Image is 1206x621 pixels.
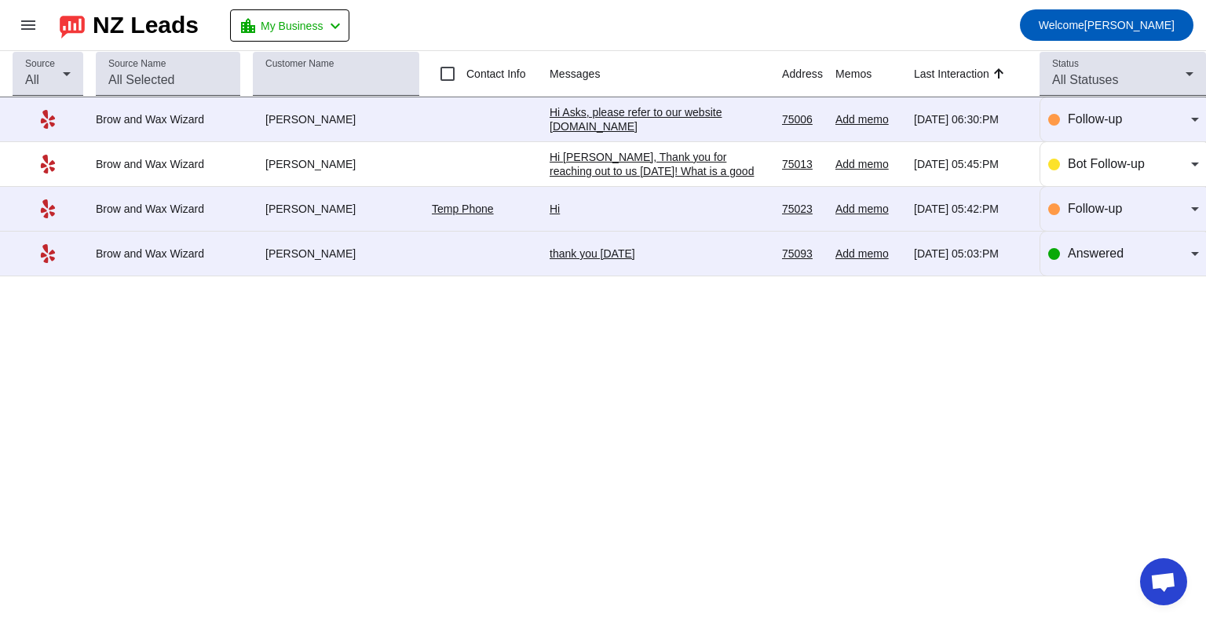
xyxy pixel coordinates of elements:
[835,112,901,126] div: Add memo
[93,14,199,36] div: NZ Leads
[550,150,769,249] div: Hi [PERSON_NAME], Thank you for reaching out to us [DATE]! What is a good number to reach you? We...
[914,66,989,82] div: Last Interaction
[38,244,57,263] mat-icon: Yelp
[782,247,823,261] div: 75093
[253,157,419,171] div: [PERSON_NAME]
[782,202,823,216] div: 75023
[1068,157,1145,170] span: Bot Follow-up
[265,59,334,69] mat-label: Customer Name
[19,16,38,35] mat-icon: menu
[914,112,1027,126] div: [DATE] 06:30:PM
[835,51,914,97] th: Memos
[96,157,240,171] div: Brow and Wax Wizard
[239,16,258,35] mat-icon: location_city
[835,247,901,261] div: Add memo
[38,199,57,218] mat-icon: Yelp
[60,12,85,38] img: logo
[550,51,782,97] th: Messages
[108,59,166,69] mat-label: Source Name
[1039,14,1175,36] span: [PERSON_NAME]
[25,73,39,86] span: All
[253,247,419,261] div: [PERSON_NAME]
[38,110,57,129] mat-icon: Yelp
[1052,73,1118,86] span: All Statuses
[1020,9,1193,41] button: Welcome[PERSON_NAME]
[96,247,240,261] div: Brow and Wax Wizard
[835,202,901,216] div: Add memo
[550,202,769,216] div: Hi
[432,203,494,215] a: Temp Phone
[550,247,769,261] div: thank you [DATE]
[230,9,349,42] button: My Business
[1052,59,1079,69] mat-label: Status
[463,66,526,82] label: Contact Info
[253,112,419,126] div: [PERSON_NAME]
[261,15,323,37] span: My Business
[253,202,419,216] div: [PERSON_NAME]
[782,51,835,97] th: Address
[914,202,1027,216] div: [DATE] 05:42:PM
[96,202,240,216] div: Brow and Wax Wizard
[96,112,240,126] div: Brow and Wax Wizard
[914,157,1027,171] div: [DATE] 05:45:PM
[25,59,55,69] mat-label: Source
[550,105,769,133] div: Hi Asks, please refer to our website [DOMAIN_NAME]
[38,155,57,174] mat-icon: Yelp
[1068,247,1124,260] span: Answered
[1140,558,1187,605] div: Open chat
[1068,112,1122,126] span: Follow-up
[782,112,823,126] div: 75006
[914,247,1027,261] div: [DATE] 05:03:PM
[1039,19,1084,31] span: Welcome
[108,71,228,89] input: All Selected
[326,16,345,35] mat-icon: chevron_left
[835,157,901,171] div: Add memo
[1068,202,1122,215] span: Follow-up
[782,157,823,171] div: 75013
